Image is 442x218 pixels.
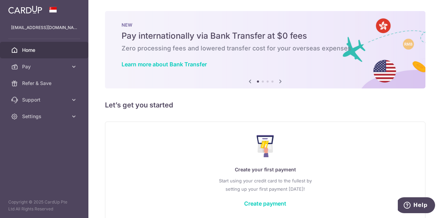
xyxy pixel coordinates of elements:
p: Create your first payment [119,165,411,174]
span: Home [22,47,68,54]
h6: Zero processing fees and lowered transfer cost for your overseas expenses [122,44,409,53]
img: CardUp [8,6,42,14]
img: Bank transfer banner [105,11,425,88]
p: NEW [122,22,409,28]
p: Start using your credit card to the fullest by setting up your first payment [DATE]! [119,177,411,193]
span: Refer & Save [22,80,68,87]
p: [EMAIL_ADDRESS][DOMAIN_NAME] [11,24,77,31]
h5: Pay internationally via Bank Transfer at $0 fees [122,30,409,41]
span: Support [22,96,68,103]
iframe: Opens a widget where you can find more information [398,197,435,215]
img: Make Payment [257,135,274,157]
span: Settings [22,113,68,120]
a: Learn more about Bank Transfer [122,61,207,68]
a: Create payment [244,200,286,207]
h5: Let’s get you started [105,99,425,111]
span: Pay [22,63,68,70]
